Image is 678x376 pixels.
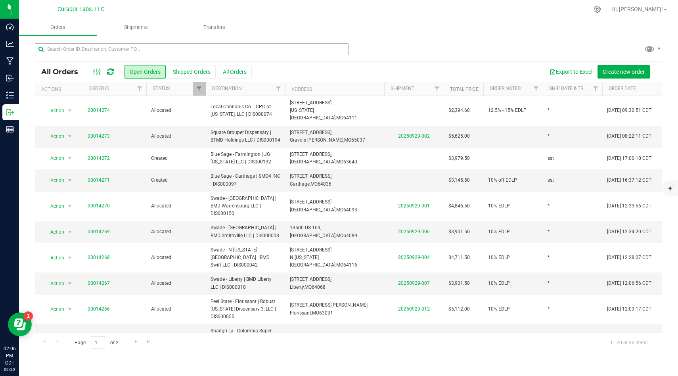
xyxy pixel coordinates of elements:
span: Action [43,201,65,212]
span: [DATE] 12:03:17 CDT [607,305,651,313]
span: Gravois [PERSON_NAME], [290,137,344,143]
span: $3,901.50 [448,228,470,236]
span: 1 - 20 of 36 items [604,336,654,348]
a: Total Price [450,86,479,92]
a: Ship Date & Transporter [549,86,610,91]
span: [DATE] 17:00:10 CDT [607,155,651,162]
span: select [65,252,75,263]
span: Action [43,175,65,186]
span: 10% off EDLP [488,176,517,184]
span: MO [336,115,343,121]
button: All Orders [218,65,252,79]
span: 65037 [351,137,365,143]
span: Allocated [151,228,201,236]
inline-svg: Reports [6,125,14,133]
span: 10% EDLP [488,254,510,261]
a: 00014270 [88,202,110,210]
span: 64068 [312,284,326,290]
a: 00014272 [88,155,110,162]
a: Filter [530,82,543,96]
span: [STREET_ADDRESS] [290,276,331,282]
span: $3,145.50 [448,176,470,184]
span: Action [43,304,65,315]
span: select [65,153,75,164]
span: [STREET_ADDRESS] [290,100,331,106]
span: Blue Sage - Farmington | JG [US_STATE] LLC | DIS000132 [211,151,280,166]
span: [GEOGRAPHIC_DATA], [290,159,336,165]
a: Shipments [97,19,175,36]
a: 00014271 [88,176,110,184]
span: Orders [40,24,76,31]
span: 10% EDLP [488,228,510,236]
span: select [65,175,75,186]
span: select [65,105,75,116]
a: Filter [133,82,146,96]
span: Shangri-La - Columbia Super Store | Shangri-[GEOGRAPHIC_DATA], LLC | DIS000167 [211,327,280,358]
input: 1 [91,336,105,349]
span: $3,901.50 [448,280,470,287]
a: 00014269 [88,228,110,236]
span: Action [43,153,65,164]
a: 00014266 [88,305,110,313]
span: MO [336,207,343,213]
a: Order Notes [490,86,521,91]
span: MO [305,284,312,290]
span: Action [43,278,65,289]
th: Address [285,82,384,96]
button: Export to Excel [544,65,598,79]
a: 00014274 [88,107,110,114]
span: $4,846.50 [448,202,470,210]
span: $4,711.50 [448,254,470,261]
span: MO [310,181,318,187]
span: Create new order [603,69,645,75]
span: Action [43,226,65,238]
a: Destination [212,86,242,91]
a: 20250929-002 [398,133,430,139]
span: [DATE] 09:30:51 CDT [607,107,651,114]
span: Blue Sage - Carthage | SMO4 INC | DIS000097 [211,173,280,188]
span: [STREET_ADDRESS] [290,199,331,205]
span: Swade - Liberty | BMD Liberty LLC | DIS000010 [211,276,280,291]
inline-svg: Inbound [6,74,14,82]
span: [STREET_ADDRESS][PERSON_NAME], [290,302,368,308]
span: 63640 [343,159,357,165]
span: [STREET_ADDRESS], [290,173,332,179]
span: Shipments [113,24,159,31]
button: Shipped Orders [168,65,216,79]
button: Create new order [598,65,650,79]
a: Transfers [175,19,253,36]
span: select [65,304,75,315]
a: 20250929-007 [398,280,430,286]
span: Hi, [PERSON_NAME]! [611,6,663,12]
span: Local Cannabis Co. | CPC of [US_STATE], LLC | DIS000074 [211,103,280,118]
span: [GEOGRAPHIC_DATA], [290,233,336,238]
span: Action [43,105,65,116]
span: 64111 [343,115,357,121]
span: MO [344,137,351,143]
span: 64089 [343,233,357,238]
a: 00014273 [88,132,110,140]
a: Shipment [391,86,414,91]
span: Curador Labs, LLC [57,6,104,13]
inline-svg: Outbound [6,108,14,116]
iframe: Resource center [8,313,32,336]
a: Go to the last page [143,336,154,347]
iframe: Resource center unread badge [23,311,33,321]
span: Swade - [GEOGRAPHIC_DATA] | BMD Warrensburg LLC | DIS000150 [211,195,280,218]
span: MO [336,159,343,165]
span: Transfers [193,24,236,31]
a: Filter [193,82,206,96]
span: sst [548,155,554,162]
button: Open Orders [124,65,166,79]
p: 09/29 [4,366,15,372]
span: [DATE] 12:39:56 CDT [607,202,651,210]
a: 20250929-001 [398,203,430,209]
a: Filter [431,82,444,96]
span: Swade - N [US_STATE][GEOGRAPHIC_DATA] | BMD Swift LLC | DIS000042 [211,246,280,269]
span: Allocated [151,254,201,261]
span: Carthage, [290,181,310,187]
a: Order ID [89,86,109,91]
a: Order Date [609,86,636,91]
span: Feel State - Florissant | Robust [US_STATE] Dispensary 3, LLC | DIS000055 [211,298,280,321]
